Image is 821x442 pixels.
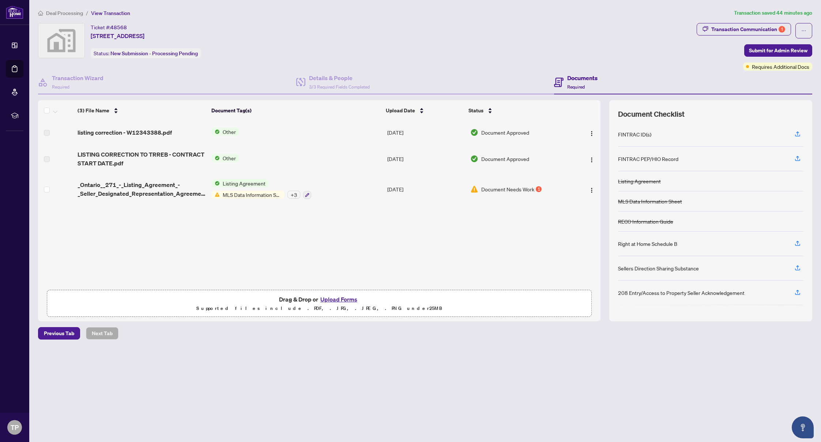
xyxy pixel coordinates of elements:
[618,155,678,163] div: FINTRAC PEP/HIO Record
[318,295,359,304] button: Upload Forms
[91,23,127,31] div: Ticket #:
[212,179,220,187] img: Status Icon
[386,106,415,115] span: Upload Date
[44,327,74,339] span: Previous Tab
[46,10,83,16] span: Deal Processing
[567,74,598,82] h4: Documents
[470,185,478,193] img: Document Status
[52,84,69,90] span: Required
[212,179,311,199] button: Status IconListing AgreementStatus IconMLS Data Information Sheet+3
[6,5,23,19] img: logo
[212,191,220,199] img: Status Icon
[618,240,677,248] div: Right at Home Schedule B
[536,186,542,192] div: 1
[618,289,745,297] div: 208 Entry/Access to Property Seller Acknowledgement
[384,121,467,144] td: [DATE]
[589,187,595,193] img: Logo
[287,191,300,199] div: + 3
[586,183,598,195] button: Logo
[91,10,130,16] span: View Transaction
[586,153,598,165] button: Logo
[792,416,814,438] button: Open asap
[470,155,478,163] img: Document Status
[212,128,220,136] img: Status Icon
[208,100,383,121] th: Document Tag(s)
[212,154,239,162] button: Status IconOther
[470,128,478,136] img: Document Status
[38,11,43,16] span: home
[52,74,103,82] h4: Transaction Wizard
[309,84,370,90] span: 3/3 Required Fields Completed
[383,100,466,121] th: Upload Date
[749,45,807,56] span: Submit for Admin Review
[52,304,587,313] p: Supported files include .PDF, .JPG, .JPEG, .PNG under 25 MB
[110,24,127,31] span: 48568
[110,50,198,57] span: New Submission - Processing Pending
[309,74,370,82] h4: Details & People
[220,154,239,162] span: Other
[279,295,359,304] span: Drag & Drop or
[220,191,285,199] span: MLS Data Information Sheet
[86,327,118,340] button: Next Tab
[618,130,651,138] div: FINTRAC ID(s)
[384,144,467,173] td: [DATE]
[91,31,144,40] span: [STREET_ADDRESS]
[78,106,109,115] span: (3) File Name
[567,84,585,90] span: Required
[801,28,806,33] span: ellipsis
[481,185,534,193] span: Document Needs Work
[78,150,206,168] span: LISTING CORRECTION TO TRREB - CONTRACT START DATE.pdf
[744,44,812,57] button: Submit for Admin Review
[91,48,201,58] div: Status:
[481,155,529,163] span: Document Approved
[220,128,239,136] span: Other
[38,23,84,58] img: svg%3e
[47,290,591,317] span: Drag & Drop orUpload FormsSupported files include .PDF, .JPG, .JPEG, .PNG under25MB
[697,23,791,35] button: Transaction Communication1
[752,63,809,71] span: Requires Additional Docs
[618,109,685,119] span: Document Checklist
[11,422,19,432] span: TP
[589,131,595,136] img: Logo
[618,217,673,225] div: RECO Information Guide
[481,128,529,136] span: Document Approved
[78,128,172,137] span: listing correction - W12343388.pdf
[78,180,206,198] span: _Ontario__271_-_Listing_Agreement_-_Seller_Designated_Representation_Agreement_-_Authority_to_Off...
[618,177,661,185] div: Listing Agreement
[86,9,88,17] li: /
[618,264,699,272] div: Sellers Direction Sharing Substance
[779,26,785,33] div: 1
[586,127,598,138] button: Logo
[220,179,268,187] span: Listing Agreement
[384,173,467,205] td: [DATE]
[212,128,239,136] button: Status IconOther
[75,100,208,121] th: (3) File Name
[734,9,812,17] article: Transaction saved 44 minutes ago
[589,157,595,163] img: Logo
[466,100,569,121] th: Status
[618,197,682,205] div: MLS Data Information Sheet
[468,106,483,115] span: Status
[212,154,220,162] img: Status Icon
[711,23,785,35] div: Transaction Communication
[38,327,80,340] button: Previous Tab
